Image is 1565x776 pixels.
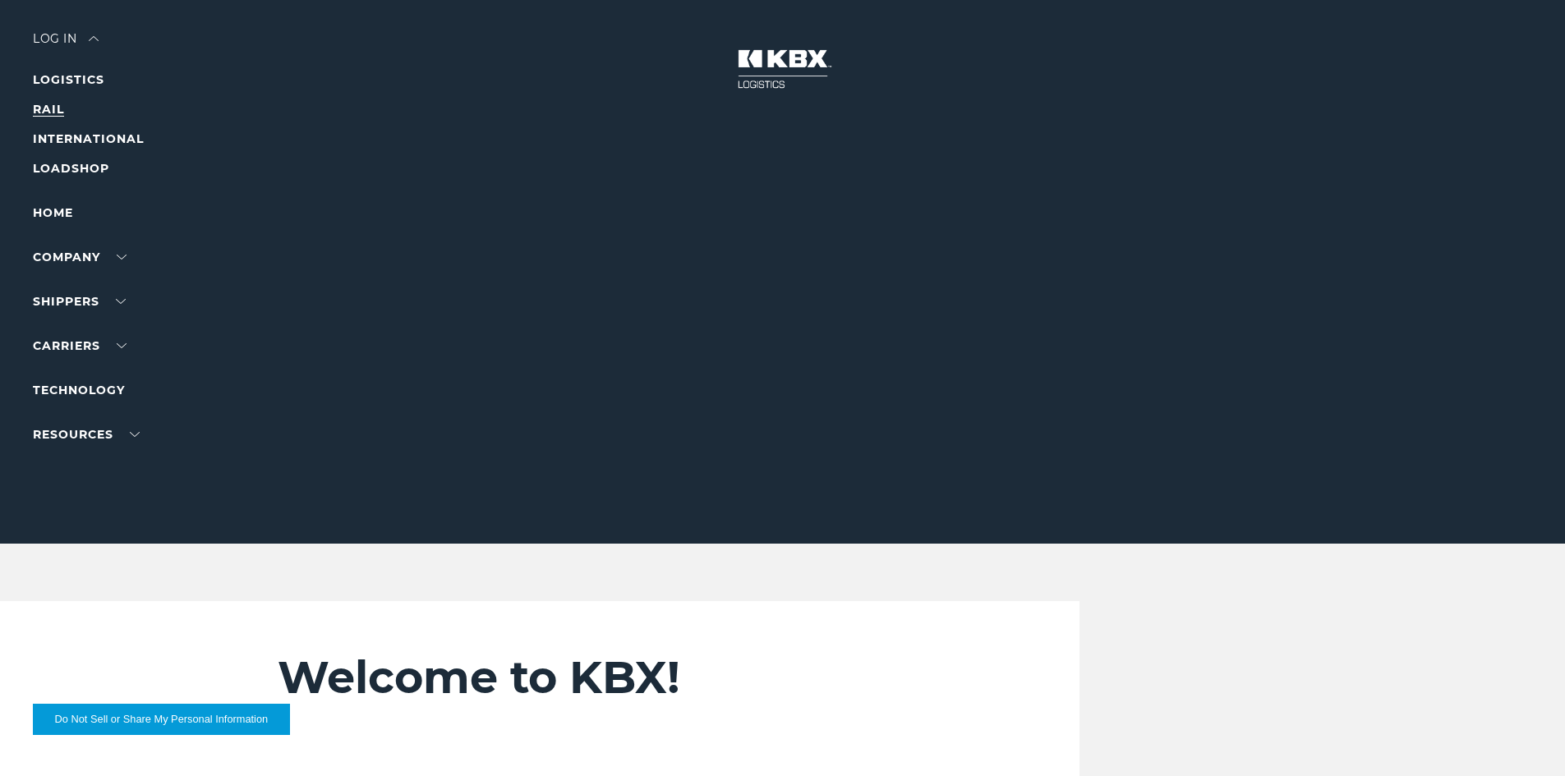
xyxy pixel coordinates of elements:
a: LOADSHOP [33,161,109,176]
a: Company [33,250,127,264]
a: RESOURCES [33,427,140,442]
h2: Welcome to KBX! [278,650,982,705]
a: Carriers [33,338,127,353]
a: Home [33,205,73,220]
a: Technology [33,383,125,397]
a: RAIL [33,102,64,117]
img: kbx logo [721,33,845,105]
button: Do Not Sell or Share My Personal Information [33,704,290,735]
div: Log in [33,33,99,57]
a: SHIPPERS [33,294,126,309]
img: arrow [89,36,99,41]
a: INTERNATIONAL [33,131,144,146]
a: LOGISTICS [33,72,104,87]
